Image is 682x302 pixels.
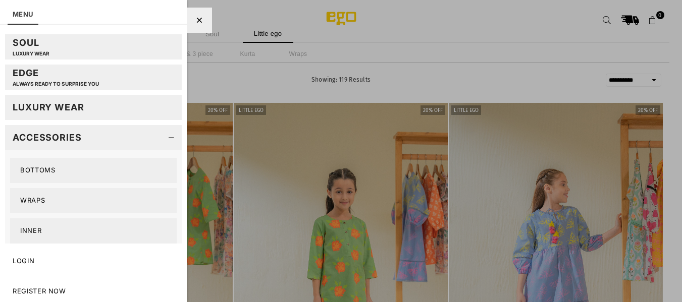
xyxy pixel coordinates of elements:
[13,10,33,18] a: MENU
[10,188,177,213] a: Wraps
[5,34,182,59] a: SoulLUXURY WEAR
[187,8,212,33] div: Close Menu
[10,158,177,183] a: Bottoms
[13,67,99,87] div: EDGE
[5,249,182,274] a: LOGIN
[13,81,99,87] p: Always ready to surprise you
[5,65,182,90] a: EDGEAlways ready to surprise you
[13,132,82,143] div: Accessories
[5,95,182,120] a: LUXURY WEAR
[5,125,182,150] a: Accessories
[13,37,49,56] div: Soul
[13,50,49,57] p: LUXURY WEAR
[10,218,177,244] a: Inner
[13,101,84,113] div: LUXURY WEAR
